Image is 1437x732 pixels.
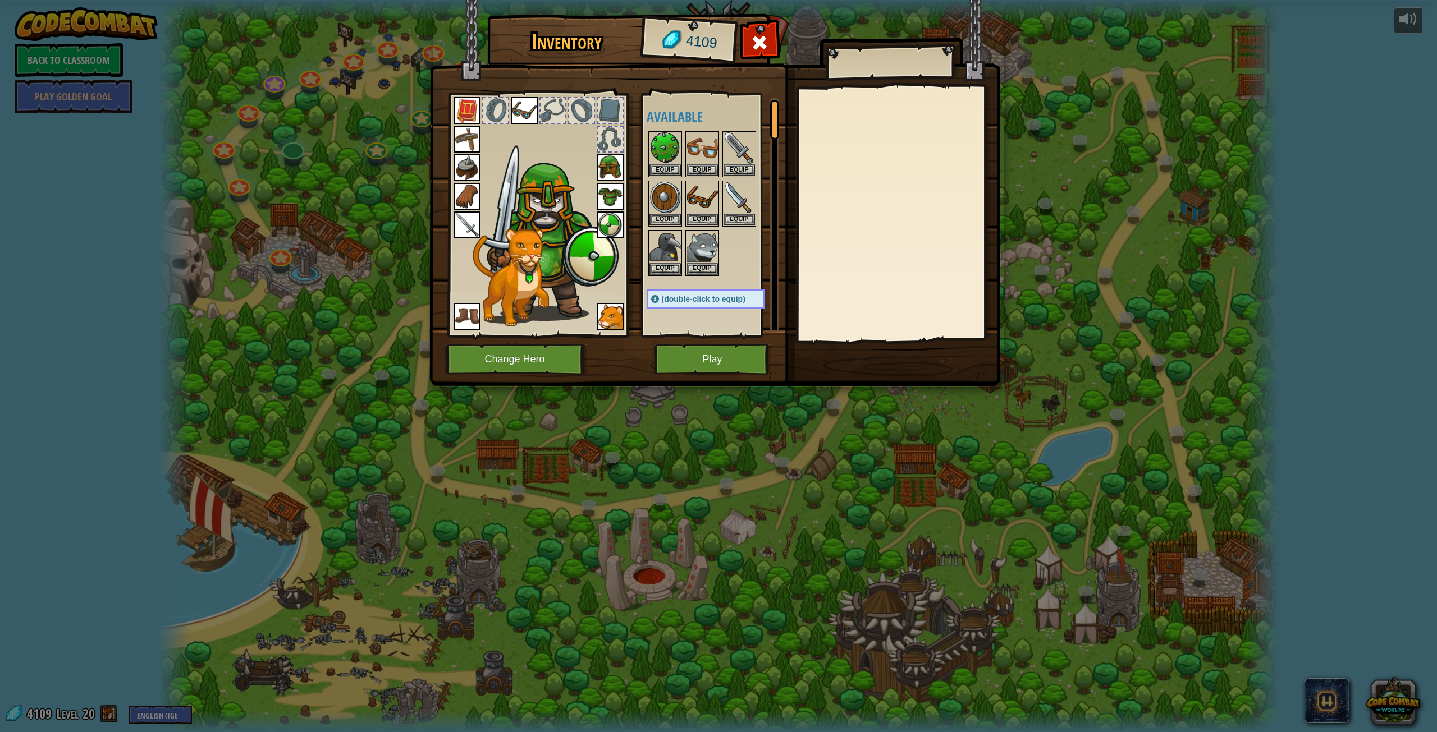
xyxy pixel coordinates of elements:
img: portrait.png [454,303,480,330]
img: portrait.png [724,132,755,164]
img: portrait.png [649,182,681,213]
img: portrait.png [454,97,480,124]
button: Equip [649,263,681,275]
img: portrait.png [687,182,718,213]
button: Equip [687,214,718,225]
button: Change Hero [445,344,588,375]
img: portrait.png [724,182,755,213]
button: Equip [687,263,718,275]
h4: Available [647,109,788,124]
button: Equip [724,164,755,176]
img: portrait.png [597,211,624,238]
img: portrait.png [597,183,624,210]
img: portrait.png [649,132,681,164]
img: male.png [482,158,619,321]
span: (double-click to equip) [662,294,745,303]
button: Equip [649,214,681,225]
img: portrait.png [454,154,480,181]
h1: Inventory [495,30,638,53]
img: portrait.png [649,231,681,263]
img: portrait.png [597,154,624,181]
img: portrait.png [454,183,480,210]
img: portrait.png [511,97,538,124]
button: Equip [687,164,718,176]
img: portrait.png [454,211,480,238]
img: portrait.png [597,303,624,330]
img: cougar-paper-dolls.png [473,228,549,326]
img: portrait.png [687,231,718,263]
button: Play [654,344,771,375]
button: Equip [649,164,681,176]
img: portrait.png [687,132,718,164]
span: 4109 [685,31,718,53]
button: Equip [724,214,755,225]
img: portrait.png [454,126,480,153]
